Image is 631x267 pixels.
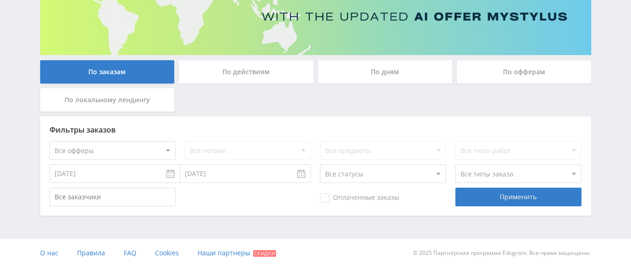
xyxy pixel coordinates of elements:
span: Оплаченные заказы [320,193,399,203]
a: О нас [40,239,58,267]
span: О нас [40,248,58,257]
span: Скидки [253,250,276,257]
input: Все заказчики [50,188,176,206]
a: Правила [77,239,105,267]
a: Cookies [155,239,179,267]
div: По заказам [40,60,175,84]
div: Фильтры заказов [50,126,582,134]
a: FAQ [124,239,136,267]
div: Применить [455,188,581,206]
a: Наши партнеры Скидки [198,239,276,267]
span: Правила [77,248,105,257]
div: По дням [318,60,453,84]
div: По локальному лендингу [40,88,175,112]
span: Наши партнеры [198,248,250,257]
div: © 2025 Партнёрская программа Edugram. Все права защищены. [320,239,591,267]
span: FAQ [124,248,136,257]
span: Cookies [155,248,179,257]
div: По офферам [457,60,591,84]
div: По действиям [179,60,313,84]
